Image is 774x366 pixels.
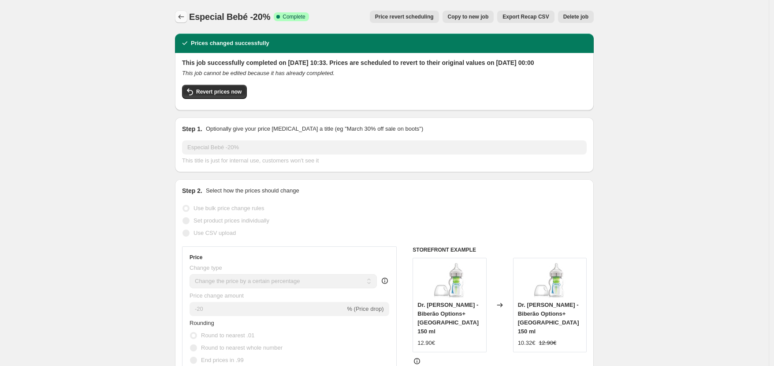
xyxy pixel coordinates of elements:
[417,302,479,335] span: Dr. [PERSON_NAME] - Biberão Options+ [GEOGRAPHIC_DATA] 150 ml
[175,11,187,23] button: Price change jobs
[182,58,587,67] h2: This job successfully completed on [DATE] 10:33. Prices are scheduled to revert to their original...
[448,13,489,20] span: Copy to new job
[539,339,556,347] strike: 12.90€
[182,140,587,155] input: 30% off holiday sale
[497,11,554,23] button: Export Recap CSV
[563,13,588,20] span: Delete job
[193,217,269,224] span: Set product prices individually
[193,205,264,211] span: Use bulk price change rules
[558,11,594,23] button: Delete job
[201,344,283,351] span: Round to nearest whole number
[206,125,423,133] p: Optionally give your price [MEDICAL_DATA] a title (eg "March 30% off sale on boots")
[182,85,247,99] button: Revert prices now
[190,254,202,261] h3: Price
[182,125,202,133] h2: Step 1.
[191,39,269,48] h2: Prices changed successfully
[182,70,335,76] i: This job cannot be edited because it has already completed.
[413,246,587,253] h6: STOREFRONT EXAMPLE
[182,157,319,164] span: This title is just for internal use, customers won't see it
[201,332,254,339] span: Round to nearest .01
[370,11,439,23] button: Price revert scheduling
[206,186,299,195] p: Select how the prices should change
[190,302,345,316] input: -15
[347,306,383,312] span: % (Price drop)
[189,12,270,22] span: Especial Bebé -20%
[380,276,389,285] div: help
[443,11,494,23] button: Copy to new job
[432,263,467,298] img: open_graph_80x.jpg
[375,13,434,20] span: Price revert scheduling
[193,230,236,236] span: Use CSV upload
[518,302,579,335] span: Dr. [PERSON_NAME] - Biberão Options+ [GEOGRAPHIC_DATA] 150 ml
[518,339,536,347] div: 10.32€
[283,13,305,20] span: Complete
[196,88,242,95] span: Revert prices now
[532,263,567,298] img: open_graph_80x.jpg
[190,292,244,299] span: Price change amount
[502,13,549,20] span: Export Recap CSV
[417,339,435,347] div: 12.90€
[182,186,202,195] h2: Step 2.
[201,357,244,363] span: End prices in .99
[190,320,214,326] span: Rounding
[190,264,222,271] span: Change type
